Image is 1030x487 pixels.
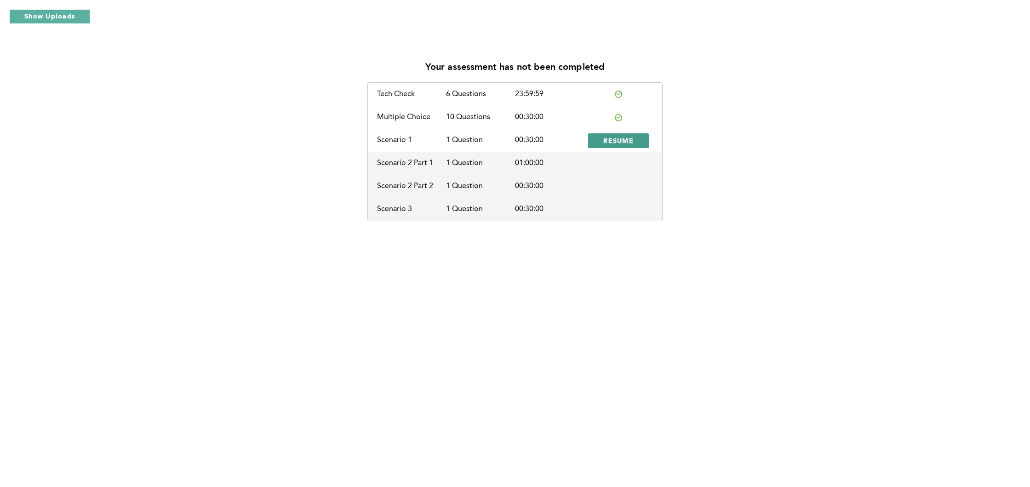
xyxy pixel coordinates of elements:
div: 6 Questions [446,90,515,98]
div: 1 Question [446,159,515,167]
div: Multiple Choice [377,113,446,121]
div: 00:30:00 [515,113,584,121]
div: Tech Check [377,90,446,98]
div: 00:30:00 [515,136,584,144]
div: Scenario 2 Part 1 [377,159,446,167]
div: Scenario 2 Part 2 [377,182,446,190]
div: 23:59:59 [515,90,584,98]
div: 1 Question [446,136,515,144]
p: Your assessment has not been completed [425,63,605,73]
span: RESUME [603,136,634,145]
div: 00:30:00 [515,205,584,213]
div: 10 Questions [446,113,515,121]
button: Show Uploads [9,9,90,24]
div: 1 Question [446,205,515,213]
button: RESUME [588,133,649,148]
div: Scenario 1 [377,136,446,144]
div: 01:00:00 [515,159,584,167]
div: 00:30:00 [515,182,584,190]
div: Scenario 3 [377,205,446,213]
div: 1 Question [446,182,515,190]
